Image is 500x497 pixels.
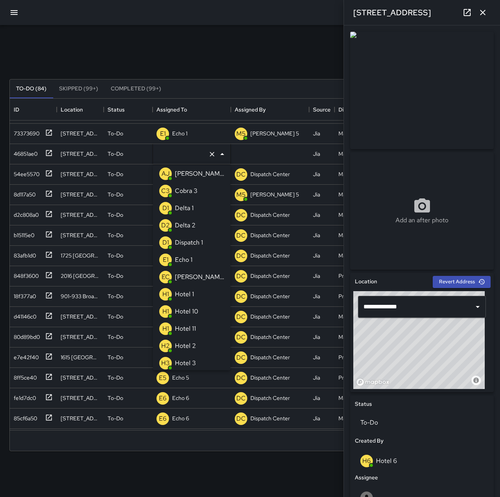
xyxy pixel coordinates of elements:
[162,307,169,316] p: H1
[338,414,370,422] div: Maintenance
[11,126,40,137] div: 73373690
[172,130,187,137] p: Echo 1
[162,272,170,282] p: EC
[313,231,320,239] div: Jia
[61,211,100,219] div: 351 17th Street
[104,99,153,121] div: Status
[108,292,123,300] p: To-Do
[313,170,320,178] div: Jia
[57,99,104,121] div: Location
[338,211,370,219] div: Maintenance
[313,150,320,158] div: Jia
[11,269,39,280] div: 848f3600
[108,333,123,341] p: To-Do
[108,99,125,121] div: Status
[338,394,370,402] div: Maintenance
[11,411,37,422] div: 85cf6a50
[61,252,100,259] div: 1725 Broadway
[53,79,104,98] button: Skipped (99+)
[162,324,169,333] p: H1
[61,272,100,280] div: 2016 Telegraph Avenue
[236,353,246,362] p: DC
[313,272,320,280] div: Jia
[11,350,39,361] div: e7e42f40
[250,414,290,422] p: Dispatch Center
[14,99,19,121] div: ID
[175,238,203,247] p: Dispatch 1
[108,211,123,219] p: To-Do
[175,341,196,351] p: Hotel 2
[11,310,36,321] div: d41146c0
[231,99,309,121] div: Assigned By
[161,221,170,230] p: D2
[313,374,320,382] div: Jia
[161,186,170,196] p: C3
[163,255,169,265] p: E1
[10,99,57,121] div: ID
[172,394,189,402] p: Echo 6
[162,203,169,213] p: D1
[250,130,299,137] p: [PERSON_NAME] 5
[175,203,194,213] p: Delta 1
[172,414,189,422] p: Echo 6
[61,353,100,361] div: 1615 Broadway
[61,231,100,239] div: 495 10th Street
[61,150,100,158] div: 489 8th Street
[338,150,370,158] div: Maintenance
[11,371,37,382] div: 8ff5ce40
[338,313,370,321] div: Maintenance
[108,170,123,178] p: To-Do
[313,394,320,402] div: Jia
[250,313,290,321] p: Dispatch Center
[11,228,34,239] div: b15115e0
[236,170,246,179] p: DC
[236,190,246,200] p: M5
[338,170,370,178] div: Maintenance
[250,231,290,239] p: Dispatch Center
[313,414,320,422] div: Jia
[175,169,224,178] p: [PERSON_NAME]
[338,292,379,300] div: Pressure Washing
[108,191,123,198] p: To-Do
[313,99,331,121] div: Source
[236,373,246,383] p: DC
[175,324,196,333] p: Hotel 11
[175,307,198,316] p: Hotel 10
[61,414,100,422] div: 303 19th Street
[11,187,36,198] div: 8d117a50
[313,191,320,198] div: Jia
[313,333,320,341] div: Jia
[236,414,246,423] p: DC
[61,333,100,341] div: 303 19th Street
[162,169,170,178] p: AJ
[250,374,290,382] p: Dispatch Center
[11,289,36,300] div: 18f377a0
[161,341,170,351] p: H2
[104,79,167,98] button: Completed (99+)
[108,414,123,422] p: To-Do
[236,333,246,342] p: DC
[108,150,123,158] p: To-Do
[161,358,170,368] p: H3
[175,186,198,196] p: Cobra 3
[108,231,123,239] p: To-Do
[175,290,194,299] p: Hotel 1
[250,272,290,280] p: Dispatch Center
[236,231,246,240] p: DC
[61,394,100,402] div: 337 19th Street
[108,130,123,137] p: To-Do
[250,252,290,259] p: Dispatch Center
[61,313,100,321] div: 377 15th Street
[236,129,246,139] p: M5
[175,255,192,265] p: Echo 1
[235,99,266,121] div: Assigned By
[313,130,320,137] div: Jia
[175,272,224,282] p: [PERSON_NAME]
[313,252,320,259] div: Jia
[61,130,100,137] div: 123 Bay Place
[236,251,246,261] p: DC
[250,353,290,361] p: Dispatch Center
[61,99,83,121] div: Location
[250,211,290,219] p: Dispatch Center
[236,394,246,403] p: DC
